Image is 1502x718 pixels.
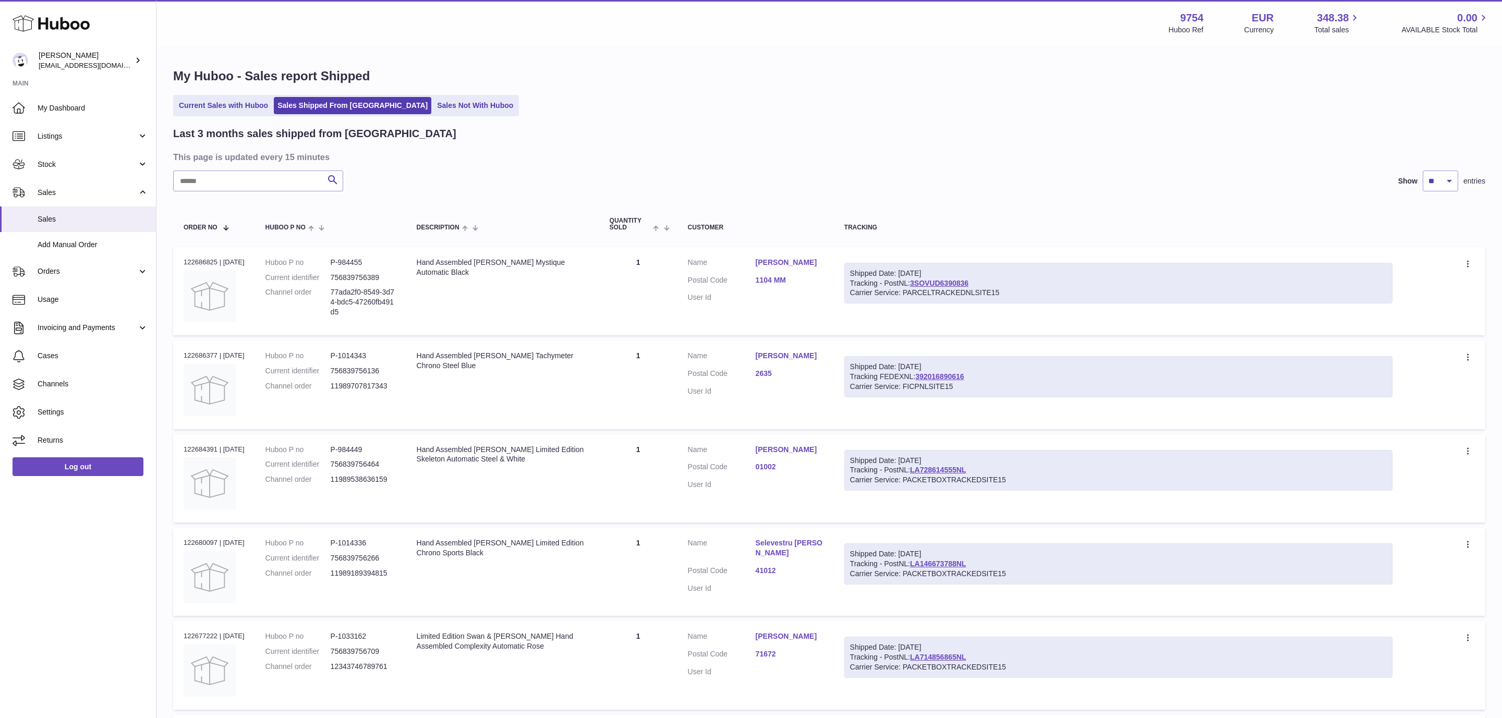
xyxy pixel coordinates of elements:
[688,386,756,396] dt: User Id
[331,366,396,376] dd: 756839756136
[1401,11,1489,35] a: 0.00 AVAILABLE Stock Total
[1252,11,1274,25] strong: EUR
[175,97,272,114] a: Current Sales with Huboo
[38,266,137,276] span: Orders
[265,366,331,376] dt: Current identifier
[1314,25,1361,35] span: Total sales
[184,270,236,322] img: no-photo.jpg
[850,456,1387,466] div: Shipped Date: [DATE]
[850,288,1387,298] div: Carrier Service: PARCELTRACKEDNLSITE15
[184,445,245,454] div: 122684391 | [DATE]
[599,340,677,429] td: 1
[38,351,148,361] span: Cases
[599,247,677,335] td: 1
[38,379,148,389] span: Channels
[331,459,396,469] dd: 756839756464
[915,372,964,381] a: 392016890616
[13,53,28,68] img: info@fieldsluxury.london
[173,127,456,141] h2: Last 3 months sales shipped from [GEOGRAPHIC_DATA]
[688,369,756,381] dt: Postal Code
[331,287,396,317] dd: 77ada2f0-8549-3d74-bdc5-47260fb491d5
[265,287,331,317] dt: Channel order
[850,569,1387,579] div: Carrier Service: PACKETBOXTRACKEDSITE15
[688,649,756,662] dt: Postal Code
[184,351,245,360] div: 122686377 | [DATE]
[844,637,1392,678] div: Tracking - PostNL:
[331,662,396,672] dd: 12343746789761
[173,68,1485,84] h1: My Huboo - Sales report Shipped
[265,273,331,283] dt: Current identifier
[417,258,589,277] div: Hand Assembled [PERSON_NAME] Mystique Automatic Black
[173,151,1483,163] h3: This page is updated every 15 minutes
[850,662,1387,672] div: Carrier Service: PACKETBOXTRACKEDSITE15
[688,445,756,457] dt: Name
[1244,25,1274,35] div: Currency
[331,351,396,361] dd: P-1014343
[39,51,132,70] div: [PERSON_NAME]
[417,224,459,231] span: Description
[184,551,236,603] img: no-photo.jpg
[1457,11,1477,25] span: 0.00
[331,474,396,484] dd: 11989538636159
[38,214,148,224] span: Sales
[910,559,966,568] a: LA146673788NL
[331,538,396,548] dd: P-1014336
[331,568,396,578] dd: 11989189394815
[1398,176,1418,186] label: Show
[756,538,823,558] a: Selevestru [PERSON_NAME]
[265,459,331,469] dt: Current identifier
[38,103,148,113] span: My Dashboard
[265,538,331,548] dt: Huboo P no
[599,621,677,709] td: 1
[910,466,966,474] a: LA728614555NL
[331,553,396,563] dd: 756839756266
[850,362,1387,372] div: Shipped Date: [DATE]
[184,538,245,547] div: 122680097 | [DATE]
[265,631,331,641] dt: Huboo P no
[688,667,756,677] dt: User Id
[1317,11,1349,25] span: 348.38
[265,381,331,391] dt: Channel order
[850,269,1387,278] div: Shipped Date: [DATE]
[331,273,396,283] dd: 756839756389
[756,258,823,267] a: [PERSON_NAME]
[850,475,1387,485] div: Carrier Service: PACKETBOXTRACKEDSITE15
[184,258,245,267] div: 122686825 | [DATE]
[910,279,968,287] a: 3SOVUD6390836
[850,642,1387,652] div: Shipped Date: [DATE]
[688,538,756,561] dt: Name
[265,224,306,231] span: Huboo P no
[265,662,331,672] dt: Channel order
[38,295,148,305] span: Usage
[688,566,756,578] dt: Postal Code
[688,351,756,363] dt: Name
[13,457,143,476] a: Log out
[38,323,137,333] span: Invoicing and Payments
[39,61,153,69] span: [EMAIL_ADDRESS][DOMAIN_NAME]
[184,364,236,416] img: no-photo.jpg
[265,568,331,578] dt: Channel order
[38,160,137,169] span: Stock
[38,240,148,250] span: Add Manual Order
[1180,11,1204,25] strong: 9754
[265,553,331,563] dt: Current identifier
[844,224,1392,231] div: Tracking
[844,263,1392,304] div: Tracking - PostNL:
[331,381,396,391] dd: 11989707817343
[688,224,823,231] div: Customer
[417,445,589,465] div: Hand Assembled [PERSON_NAME] Limited Edition Skeleton Automatic Steel & White
[756,566,823,576] a: 41012
[688,293,756,302] dt: User Id
[38,188,137,198] span: Sales
[756,649,823,659] a: 71672
[844,543,1392,585] div: Tracking - PostNL:
[265,445,331,455] dt: Huboo P no
[756,275,823,285] a: 1104 MM
[610,217,651,231] span: Quantity Sold
[417,538,589,558] div: Hand Assembled [PERSON_NAME] Limited Edition Chrono Sports Black
[910,653,966,661] a: LA714856865NL
[599,528,677,616] td: 1
[756,369,823,379] a: 2635
[265,647,331,656] dt: Current identifier
[688,583,756,593] dt: User Id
